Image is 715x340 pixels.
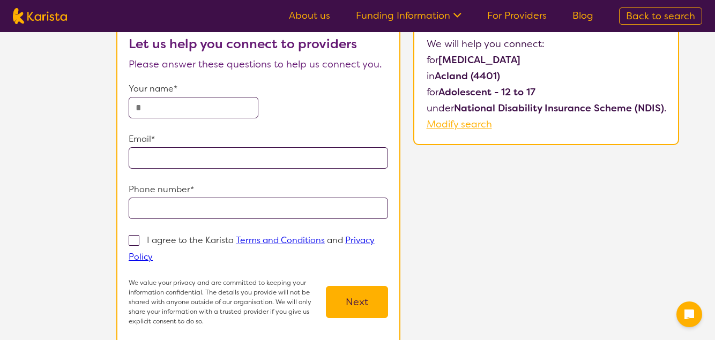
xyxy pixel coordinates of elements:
[129,131,388,147] p: Email*
[129,235,375,262] a: Privacy Policy
[572,9,593,22] a: Blog
[435,70,500,82] b: Acland (4401)
[427,68,666,84] p: in
[454,102,664,115] b: National Disability Insurance Scheme (NDIS)
[427,36,666,52] p: We will help you connect:
[427,84,666,100] p: for
[438,54,520,66] b: [MEDICAL_DATA]
[326,286,388,318] button: Next
[129,278,326,326] p: We value your privacy and are committed to keeping your information confidential. The details you...
[619,7,702,25] a: Back to search
[289,9,330,22] a: About us
[427,52,666,68] p: for
[427,100,666,116] p: under .
[626,10,695,22] span: Back to search
[356,9,461,22] a: Funding Information
[427,118,492,131] a: Modify search
[438,86,535,99] b: Adolescent - 12 to 17
[129,182,388,198] p: Phone number*
[13,8,67,24] img: Karista logo
[129,56,388,72] p: Please answer these questions to help us connect you.
[129,81,388,97] p: Your name*
[487,9,547,22] a: For Providers
[236,235,325,246] a: Terms and Conditions
[129,35,357,52] b: Let us help you connect to providers
[129,235,375,262] p: I agree to the Karista and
